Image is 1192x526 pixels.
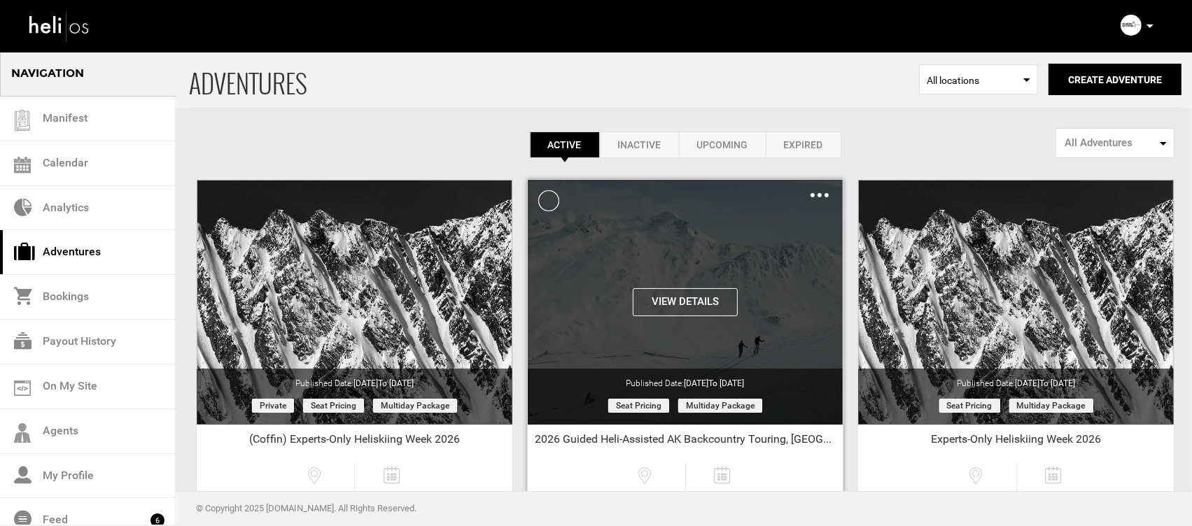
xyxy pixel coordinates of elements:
[1015,378,1075,388] span: [DATE]
[373,399,457,413] span: Multiday package
[303,399,364,413] span: Seat Pricing
[197,432,512,453] div: (Coffin) Experts-Only Heliskiing Week 2026
[252,399,294,413] span: Private
[927,73,1030,87] span: All locations
[189,51,919,108] span: ADVENTURES
[600,131,679,158] a: Inactive
[378,378,414,388] span: to [DATE]
[530,131,600,158] a: Active
[858,369,1174,390] div: Published Date:
[678,399,762,413] span: Multiday package
[679,131,766,158] a: Upcoming
[28,8,91,45] img: heli-logo
[858,432,1174,453] div: Experts-Only Heliskiing Week 2026
[12,110,33,131] img: guest-list.svg
[14,157,31,173] img: calendar.svg
[1121,15,1142,36] img: 2fc09df56263535bfffc428f72fcd4c8.png
[811,193,829,197] img: images
[1056,128,1175,158] button: All Adventures
[528,432,843,453] div: 2026 Guided Heli-Assisted AK Backcountry Touring, [GEOGRAPHIC_DATA], [US_STATE]
[1039,378,1075,388] span: to [DATE]
[708,378,744,388] span: to [DATE]
[766,131,841,158] a: Expired
[939,399,1000,413] span: Seat Pricing
[14,423,31,443] img: agents-icon.svg
[353,378,414,388] span: [DATE]
[1049,64,1182,95] button: Create Adventure
[684,378,744,388] span: [DATE]
[1009,399,1093,413] span: Multiday package
[197,369,512,390] div: Published Date:
[633,288,738,316] button: View Details
[919,64,1038,94] span: Select box activate
[528,369,843,390] div: Published Date:
[14,381,31,396] img: on_my_site.svg
[1065,136,1156,150] span: All Adventures
[608,399,669,413] span: Seat Pricing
